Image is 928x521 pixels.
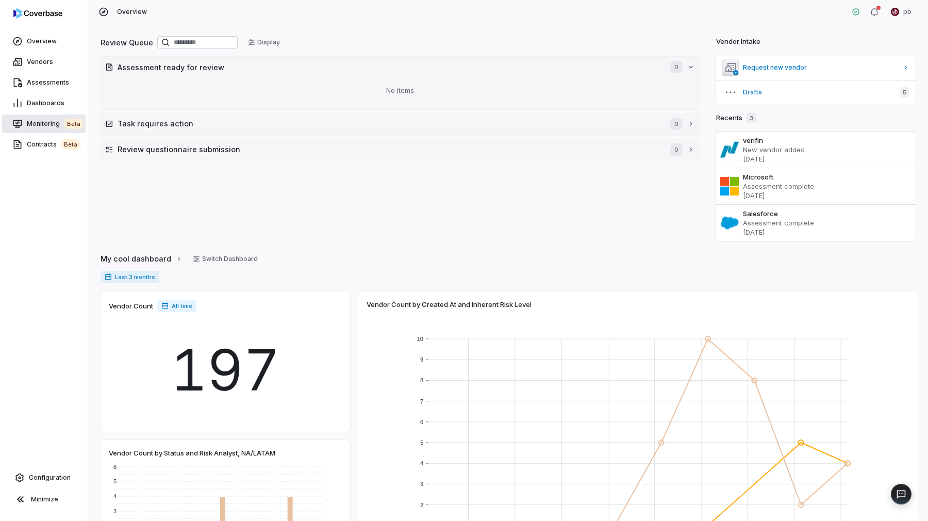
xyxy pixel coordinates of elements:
text: 4 [113,493,117,499]
h3: Salesforce [743,209,912,218]
span: Contracts [27,139,80,150]
button: My cool dashboard [97,248,186,270]
span: 197 [171,328,280,412]
span: Dashboards [27,99,64,107]
span: Monitoring [27,119,84,129]
div: No items [105,77,695,104]
p: New vendor added [743,145,912,154]
span: Assessments [27,78,69,87]
button: Drafts5 [716,80,916,105]
span: Request new vendor [743,63,898,72]
text: 6 [113,464,117,470]
h2: Recents [716,113,756,123]
span: Vendors [27,58,53,66]
span: beta [61,139,80,150]
h2: Task requires action [118,118,660,129]
a: MicrosoftAssessment complete[DATE] [716,168,916,204]
span: 0 [670,61,683,73]
h2: Review Queue [101,37,153,48]
a: My cool dashboard [101,248,183,270]
a: Vendors [2,53,86,71]
text: 2 [420,502,423,508]
button: pb undefined avatarpb [885,4,918,20]
a: Assessments [2,73,86,92]
button: Review questionnaire submission0 [101,139,699,160]
text: 8 [420,377,423,383]
span: pb [903,8,912,16]
span: 0 [670,143,683,156]
h3: verifin [743,136,912,145]
p: [DATE] [743,191,912,200]
svg: Date range for report [105,273,112,281]
a: Overview [2,32,86,51]
button: Minimize [4,489,84,510]
a: Configuration [4,468,84,487]
p: [DATE] [743,227,912,237]
text: 4 [420,460,423,466]
h2: Assessment ready for review [118,62,660,73]
text: 10 [417,336,423,342]
text: 7 [420,398,423,404]
svg: Date range for report [161,302,169,310]
p: Assessment complete [743,182,912,191]
p: [DATE] [743,154,912,164]
span: beta [64,119,84,129]
button: Switch Dashboard [187,251,264,267]
a: verifinNew vendor added[DATE] [716,132,916,168]
text: 6 [420,419,423,425]
a: Request new vendor [716,55,916,80]
span: 0 [670,118,683,130]
span: Vendor Count by Status and Risk Analyst, NA/LATAM [109,448,275,458]
text: 3 [113,508,117,514]
img: pb undefined avatar [891,8,899,16]
a: SalesforceAssessment complete[DATE] [716,204,916,241]
span: Minimize [31,495,58,503]
text: 5 [420,439,423,446]
span: Drafts [743,88,891,96]
a: Contractsbeta [2,135,86,154]
h2: Vendor Intake [716,37,760,47]
span: Overview [117,8,147,16]
span: My cool dashboard [101,253,171,264]
span: Configuration [29,474,71,482]
span: 5 [900,87,909,97]
a: Monitoringbeta [2,115,86,133]
span: All time [157,300,196,312]
span: 3 [747,113,756,123]
h3: Microsoft [743,172,912,182]
button: Assessment ready for review0 [101,57,699,77]
span: Overview [27,37,57,45]
span: Vendor Count by Created At and Inherent Risk Level [367,300,532,309]
img: Coverbase logo [13,8,62,19]
h2: Review questionnaire submission [118,144,660,155]
button: Display [242,35,286,50]
span: Vendor Count [109,301,153,311]
span: Last 3 months [101,271,159,283]
text: 9 [420,356,423,363]
text: 5 [113,478,117,484]
p: Assessment complete [743,218,912,227]
text: 3 [420,481,423,487]
a: Dashboards [2,94,86,112]
button: Task requires action0 [101,113,699,134]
